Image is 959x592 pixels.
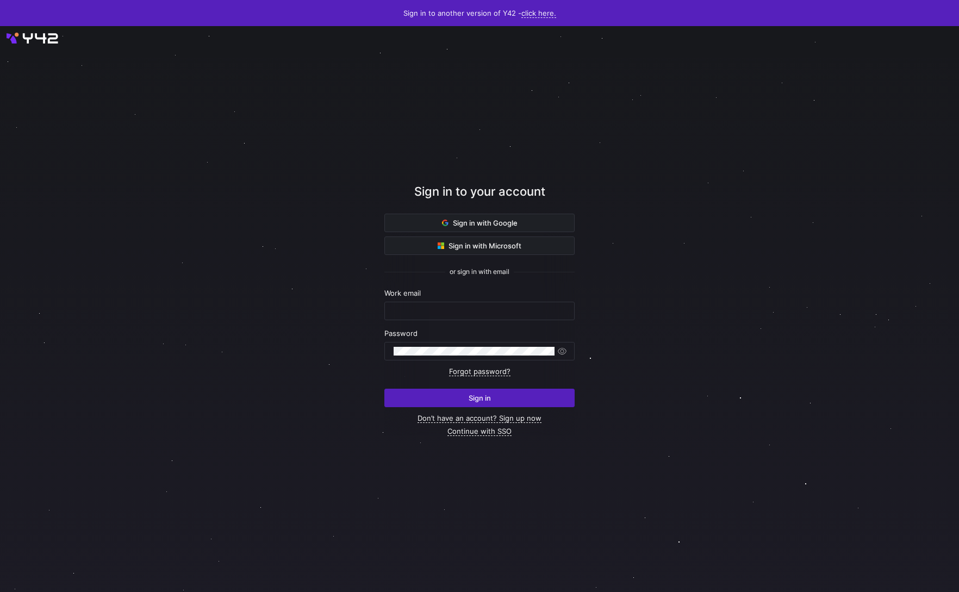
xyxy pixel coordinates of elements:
div: Sign in to your account [384,183,575,214]
a: click here. [521,9,556,18]
span: Sign in [469,394,491,402]
span: or sign in with email [450,268,509,276]
button: Sign in with Microsoft [384,236,575,255]
span: Work email [384,289,421,297]
a: Don’t have an account? Sign up now [418,414,541,423]
span: Password [384,329,418,338]
button: Sign in [384,389,575,407]
a: Continue with SSO [447,427,512,436]
span: Sign in with Google [442,219,518,227]
span: Sign in with Microsoft [438,241,521,250]
button: Sign in with Google [384,214,575,232]
a: Forgot password? [449,367,510,376]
